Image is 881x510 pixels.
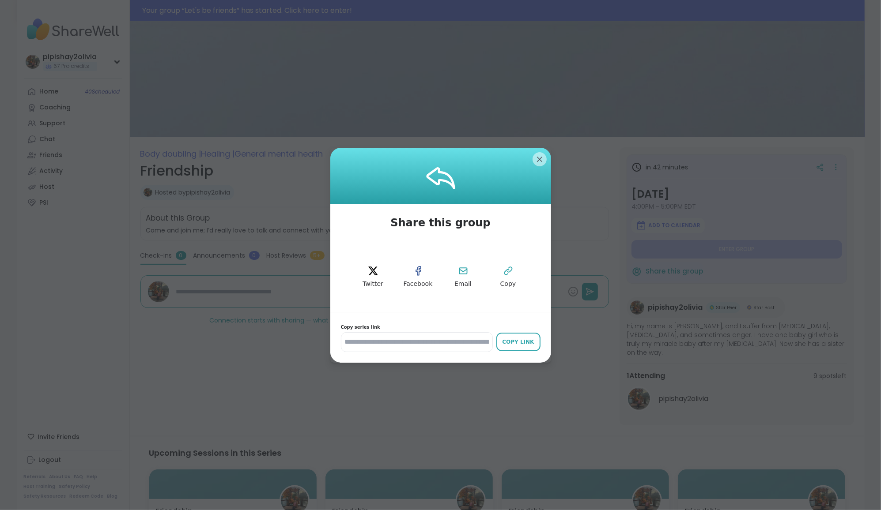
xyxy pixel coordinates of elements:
div: Copy Link [501,338,536,346]
button: facebook [398,257,438,297]
button: twitter [353,257,393,297]
span: Facebook [404,280,433,289]
span: Copy [500,280,516,289]
span: Copy series link [341,324,541,330]
button: Copy [488,257,528,297]
button: Email [443,257,483,297]
button: Twitter [353,257,393,297]
span: Twitter [363,280,383,289]
button: Facebook [398,257,438,297]
span: Share this group [380,204,501,241]
span: Email [454,280,472,289]
button: Copy Link [496,333,541,351]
